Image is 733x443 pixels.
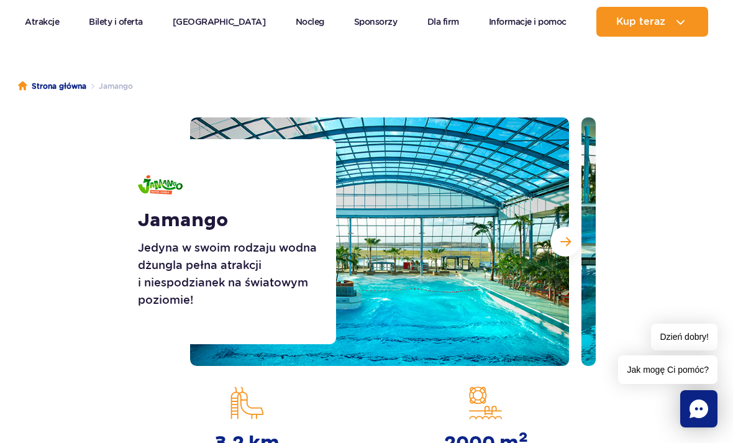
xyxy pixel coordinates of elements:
a: Bilety i oferta [89,7,143,37]
a: Atrakcje [25,7,59,37]
a: Strona główna [18,80,86,93]
a: [GEOGRAPHIC_DATA] [173,7,266,37]
span: Dzień dobry! [651,324,717,350]
img: Jamango [138,175,183,194]
span: Jak mogę Ci pomóc? [618,355,717,384]
li: Jamango [86,80,133,93]
button: Następny slajd [550,227,580,257]
a: Informacje i pomoc [489,7,567,37]
a: Nocleg [296,7,324,37]
a: Dla firm [427,7,459,37]
button: Kup teraz [596,7,708,37]
a: Sponsorzy [354,7,398,37]
p: Jedyna w swoim rodzaju wodna dżungla pełna atrakcji i niespodzianek na światowym poziomie! [138,239,326,309]
span: Kup teraz [616,16,665,27]
div: Chat [680,390,717,427]
h1: Jamango [138,209,326,232]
